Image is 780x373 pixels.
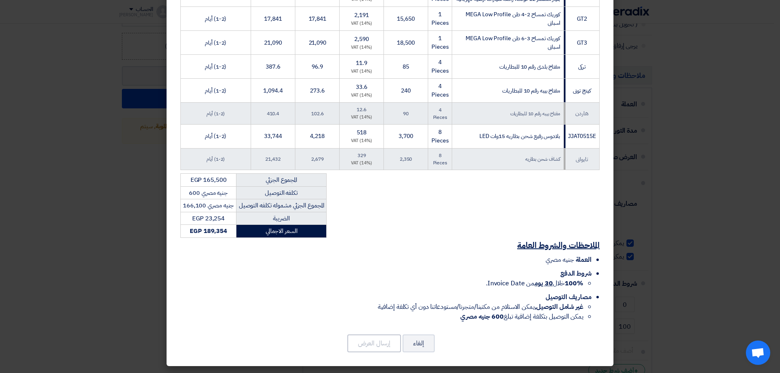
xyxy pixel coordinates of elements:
button: إرسال العرض [347,334,401,352]
span: EGP 23,254 [192,214,225,223]
span: 102.6 [311,110,324,117]
td: تكلفه التوصيل [236,186,327,199]
span: 17,841 [309,15,326,23]
td: الضريبة [236,212,327,225]
span: 410.4 [267,110,279,117]
td: JJAT0515E [563,124,599,148]
span: (1-2) أيام [206,155,225,163]
div: (14%) VAT [343,68,380,75]
span: 240 [401,86,411,95]
span: 85 [403,63,409,71]
span: 3,700 [399,132,413,140]
span: 2,679 [311,155,324,163]
span: جنيه مصري [546,255,574,265]
span: 1 Pieces [431,10,448,27]
strong: غير شامل التوصيل, [535,302,583,312]
span: كشاف شحن بطاريه [525,155,560,163]
span: 4 Pieces [433,106,447,121]
span: 4 Pieces [431,58,448,75]
span: 21,090 [309,39,326,47]
span: 33.6 [356,83,367,91]
span: مصاريف التوصيل [546,292,591,302]
span: 12.6 [357,106,366,113]
span: 4,218 [310,132,325,140]
strong: 600 جنيه مصري [460,312,504,321]
span: 15,650 [397,15,414,23]
span: 8 Pieces [431,128,448,145]
u: الملاحظات والشروط العامة [517,239,600,251]
td: كينج تونى [563,79,599,103]
td: تركى [563,55,599,79]
span: 96.9 [312,63,323,71]
td: EGP 165,500 [181,174,236,187]
span: 17,841 [264,15,282,23]
div: (14%) VAT [343,114,380,121]
div: (14%) VAT [343,20,380,27]
span: كوريك تمساح 2-4 طن MEGA Low Profile اسبانى [466,10,560,27]
span: 1,094.4 [263,86,282,95]
span: 1 Pieces [431,34,448,51]
td: تايوانى [563,148,599,170]
div: (14%) VAT [343,160,380,167]
span: جنيه مصري 166,100 [183,201,234,210]
strong: EGP 189,354 [190,226,227,235]
span: 2,590 [354,35,369,43]
strong: 100% [565,278,583,288]
span: جنيه مصري 600 [189,188,228,197]
span: 4 Pieces [431,82,448,99]
span: مفتاح بيبه رقم 10 للبطاريات [510,110,560,117]
li: يمكن الاستلام من مكتبنا/متجرنا/مستودعاتنا دون أي تكلفة إضافية [180,302,583,312]
span: 11.9 [356,59,367,67]
span: 8 Pieces [433,152,447,166]
td: هاردن [563,103,599,125]
span: 18,500 [397,39,414,47]
span: (1-2) أيام [205,86,226,95]
span: مفتاح بلدى رقم 10 للبطاريات [499,63,560,71]
span: (1-2) أيام [205,132,226,140]
td: GT3 [563,31,599,55]
span: 387.6 [266,63,280,71]
span: 21,432 [265,155,280,163]
div: (14%) VAT [343,92,380,99]
div: (14%) VAT [343,138,380,144]
button: إلغاء [403,334,435,352]
div: (14%) VAT [343,44,380,51]
span: 33,744 [264,132,282,140]
span: 2,191 [354,11,369,19]
td: السعر الاجمالي [236,225,327,238]
span: 518 [357,128,366,137]
span: بلادوس رفيع شحن بطاريه 15وات LED [479,132,560,140]
span: (1-2) أيام [205,15,226,23]
span: 329 [357,152,366,159]
span: (1-2) أيام [205,39,226,47]
span: كوريك تمساح 3-6 طن MEGA Low Profile اسبانى [466,34,560,51]
span: 21,090 [264,39,282,47]
span: (1-2) أيام [206,110,225,117]
u: 30 يوم [535,278,552,288]
span: 273.6 [310,86,325,95]
span: العملة [576,255,591,265]
span: 90 [403,110,409,117]
li: يمكن التوصيل بتكلفة إضافية تبلغ [180,312,583,321]
span: 2,350 [400,155,412,163]
td: المجموع الجزئي [236,174,327,187]
td: المجموع الجزئي مشموله تكلفه التوصيل [236,199,327,212]
span: مفتاح بيبه رقم 10 للبطاريات [502,86,560,95]
span: (1-2) أيام [205,63,226,71]
div: دردشة مفتوحة [746,341,770,365]
span: خلال من Invoice Date. [486,278,583,288]
td: GT2 [563,7,599,31]
span: شروط الدفع [560,269,591,278]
